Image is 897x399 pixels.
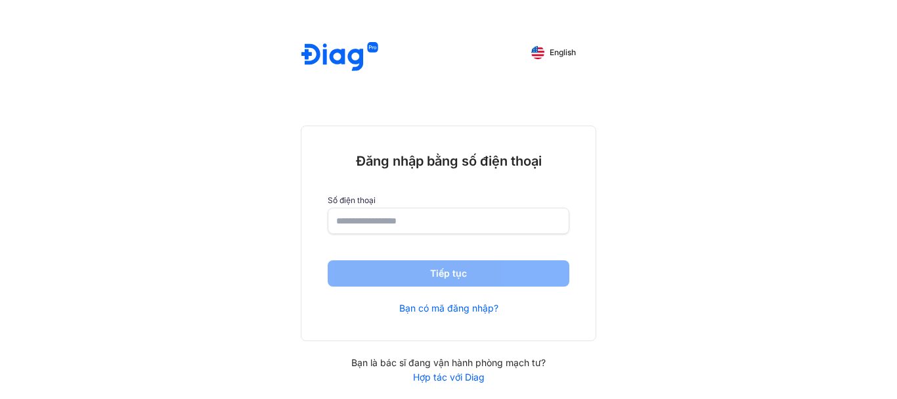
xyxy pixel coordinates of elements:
[522,42,585,63] button: English
[399,302,498,314] a: Bạn có mã đăng nhập?
[328,260,569,287] button: Tiếp tục
[328,153,569,170] div: Đăng nhập bằng số điện thoại
[550,48,576,57] span: English
[301,371,596,383] a: Hợp tác với Diag
[301,42,378,73] img: logo
[301,357,596,369] div: Bạn là bác sĩ đang vận hành phòng mạch tư?
[531,46,544,59] img: English
[328,196,569,205] label: Số điện thoại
